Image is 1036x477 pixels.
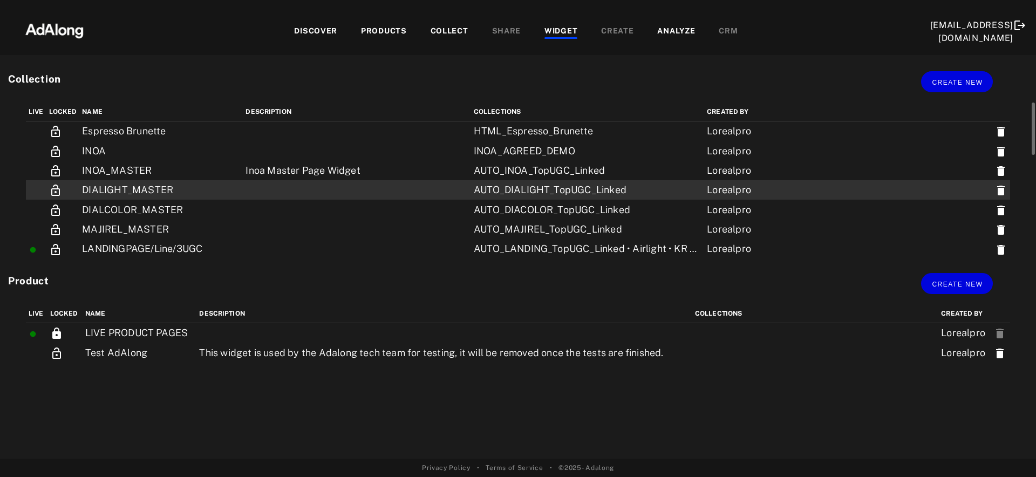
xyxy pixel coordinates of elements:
td: This widget is used by the Adalong tech team for testing, it will be removed once the tests are f... [196,343,692,362]
td: Lorealpro [938,323,991,343]
span: • [550,463,553,473]
div: WIDGET [544,25,577,38]
th: Locked [46,103,80,121]
div: AUTO_INOA_TopUGC_Linked [474,163,701,178]
div: CRM [719,25,738,38]
th: Live [26,304,47,323]
div: [EMAIL_ADDRESS][DOMAIN_NAME] [930,19,1014,45]
div: AUTO_DIACOLOR_TopUGC_Linked [474,203,701,217]
th: Created by [704,103,992,121]
span: Create new [932,281,983,288]
th: Live [26,103,46,121]
div: AUTO_MAJIREL_TopUGC_Linked [474,222,701,236]
th: Description [196,304,692,323]
td: Lorealpro [704,121,992,141]
div: PRODUCTS [361,25,407,38]
td: Test AdAlong [83,343,197,362]
button: Create new [921,71,993,92]
th: Collections [692,304,938,323]
div: AUTO_DIALIGHT_TopUGC_Linked [474,183,701,197]
span: Create new [932,79,983,86]
img: 63233d7d88ed69de3c212112c67096b6.png [7,13,102,46]
td: Lorealpro [704,220,992,239]
td: LIVE PRODUCT PAGES [83,323,197,343]
th: Locked [47,304,83,323]
td: INOA [79,141,243,160]
td: Lorealpro [938,343,991,362]
th: Created by [938,304,991,323]
button: Create new [921,273,993,294]
div: DISCOVER [294,25,337,38]
td: DIALCOLOR_MASTER [79,200,243,219]
td: Espresso Brunette [79,121,243,141]
th: Description [243,103,471,121]
td: Lorealpro [704,200,992,219]
td: Lorealpro [704,239,992,258]
a: Privacy Policy [422,463,471,473]
td: MAJIREL_MASTER [79,220,243,239]
td: INOA_MASTER [79,161,243,180]
iframe: Chat Widget [982,425,1036,477]
span: • [477,463,480,473]
td: Lorealpro [704,141,992,160]
th: Collections [471,103,704,121]
a: Terms of Service [486,463,543,473]
div: SHARE [492,25,521,38]
th: name [83,304,197,323]
td: Lorealpro [704,180,992,200]
div: HTML_Espresso_Brunette [474,124,701,138]
th: name [79,103,243,121]
div: COLLECT [431,25,468,38]
span: The widget must be unlocked in order to be deleted [993,327,1006,338]
td: Lorealpro [704,161,992,180]
div: INOA_AGREED_DEMO [474,144,701,158]
div: CREATE [601,25,633,38]
td: LANDINGPAGE/Line/3UGC [79,239,243,258]
div: AUTO_LANDING_TopUGC_Linked • Airlight • KR LP EDU_Video Only [474,242,701,256]
td: Inoa Master Page Widget [243,161,471,180]
div: ANALYZE [657,25,695,38]
td: DIALIGHT_MASTER [79,180,243,200]
span: © 2025 - Adalong [558,463,614,473]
